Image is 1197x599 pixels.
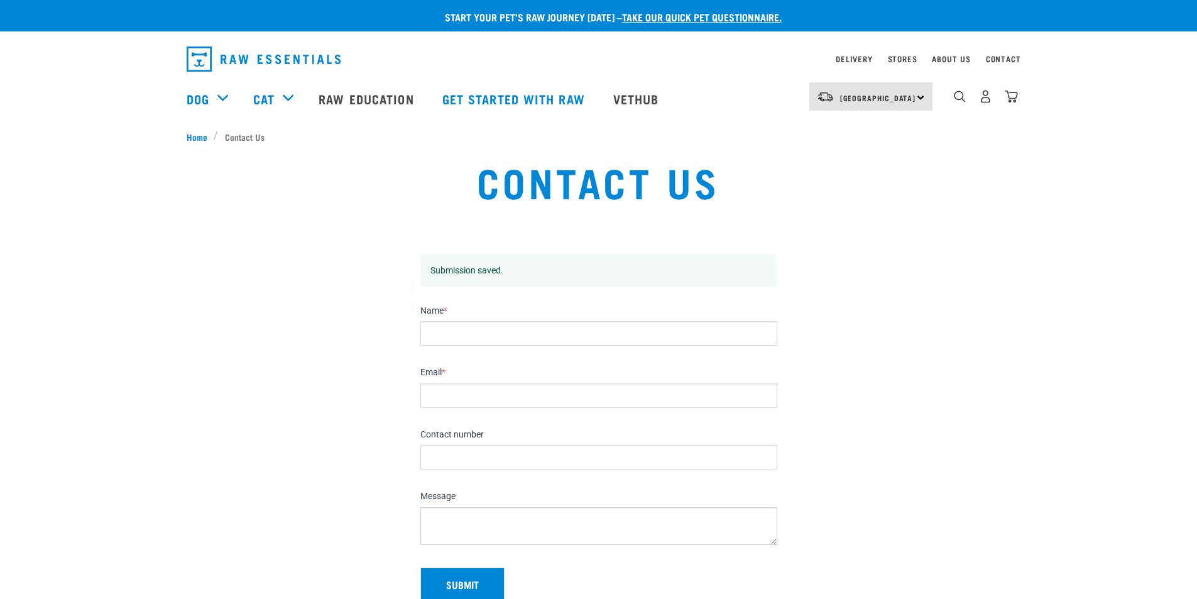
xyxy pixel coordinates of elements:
nav: breadcrumbs [187,130,1011,143]
a: Stores [888,57,917,61]
a: Contact [986,57,1021,61]
span: Home [187,130,207,143]
a: Cat [253,89,275,108]
img: home-icon@2x.png [1005,90,1018,103]
a: Delivery [836,57,872,61]
a: Raw Education [306,74,429,124]
a: Vethub [601,74,675,124]
span: [GEOGRAPHIC_DATA] [840,96,916,100]
img: user.png [979,90,992,103]
label: Email [420,367,777,378]
a: Home [187,130,214,143]
img: home-icon-1@2x.png [954,91,966,102]
img: van-moving.png [817,91,834,102]
label: Message [420,491,777,502]
label: Name [420,305,777,317]
p: Submission saved. [430,264,767,277]
a: Dog [187,89,209,108]
nav: dropdown navigation [177,41,1021,77]
label: Contact number [420,429,777,441]
h1: Contact Us [222,158,975,204]
a: Get started with Raw [430,74,601,124]
a: About Us [932,57,970,61]
a: take our quick pet questionnaire. [622,14,782,19]
img: Raw Essentials Logo [187,47,341,72]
